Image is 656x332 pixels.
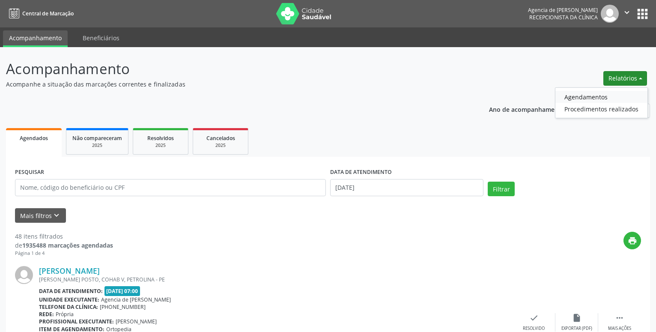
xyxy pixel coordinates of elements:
div: [PERSON_NAME] POSTO, COHAB V, PETROLINA - PE [39,276,513,283]
b: Telefone da clínica: [39,303,98,311]
b: Profissional executante: [39,318,114,325]
input: Selecione um intervalo [330,179,483,196]
span: Agendados [20,135,48,142]
span: [DATE] 07:00 [104,286,140,296]
div: Mais ações [608,326,631,332]
a: Agendamentos [555,91,647,103]
span: Não compareceram [72,135,122,142]
input: Nome, código do beneficiário ou CPF [15,179,326,196]
span: Resolvidos [147,135,174,142]
b: Unidade executante: [39,296,99,303]
div: Exportar (PDF) [561,326,592,332]
span: Recepcionista da clínica [529,14,598,21]
div: 48 itens filtrados [15,232,113,241]
b: Data de atendimento: [39,287,103,295]
a: Central de Marcação [6,6,74,21]
button: print [623,232,641,249]
button: Mais filtroskeyboard_arrow_down [15,208,66,223]
a: Beneficiários [77,30,125,45]
label: DATA DE ATENDIMENTO [330,166,392,179]
span: Central de Marcação [22,10,74,17]
p: Ano de acompanhamento [489,104,565,114]
span: Própria [56,311,74,318]
strong: 1935488 marcações agendadas [22,241,113,249]
i: insert_drive_file [572,313,581,323]
a: Procedimentos realizados [555,103,647,115]
button:  [619,5,635,23]
a: [PERSON_NAME] [39,266,100,275]
p: Acompanhamento [6,58,457,80]
div: Resolvido [523,326,545,332]
i: check [529,313,539,323]
span: [PERSON_NAME] [116,318,157,325]
span: Agencia de [PERSON_NAME] [101,296,171,303]
i:  [615,313,624,323]
button: apps [635,6,650,21]
div: Página 1 de 4 [15,250,113,257]
img: img [601,5,619,23]
button: Filtrar [488,182,515,196]
b: Rede: [39,311,54,318]
img: img [15,266,33,284]
i:  [622,8,632,17]
div: de [15,241,113,250]
span: Cancelados [206,135,235,142]
div: Agencia de [PERSON_NAME] [528,6,598,14]
div: 2025 [199,142,242,149]
p: Acompanhe a situação das marcações correntes e finalizadas [6,80,457,89]
label: PESQUISAR [15,166,44,179]
i: keyboard_arrow_down [52,211,61,220]
ul: Relatórios [555,87,648,118]
span: [PHONE_NUMBER] [100,303,146,311]
i: print [628,236,637,245]
a: Acompanhamento [3,30,68,47]
button: Relatórios [603,71,647,86]
div: 2025 [139,142,182,149]
div: 2025 [72,142,122,149]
